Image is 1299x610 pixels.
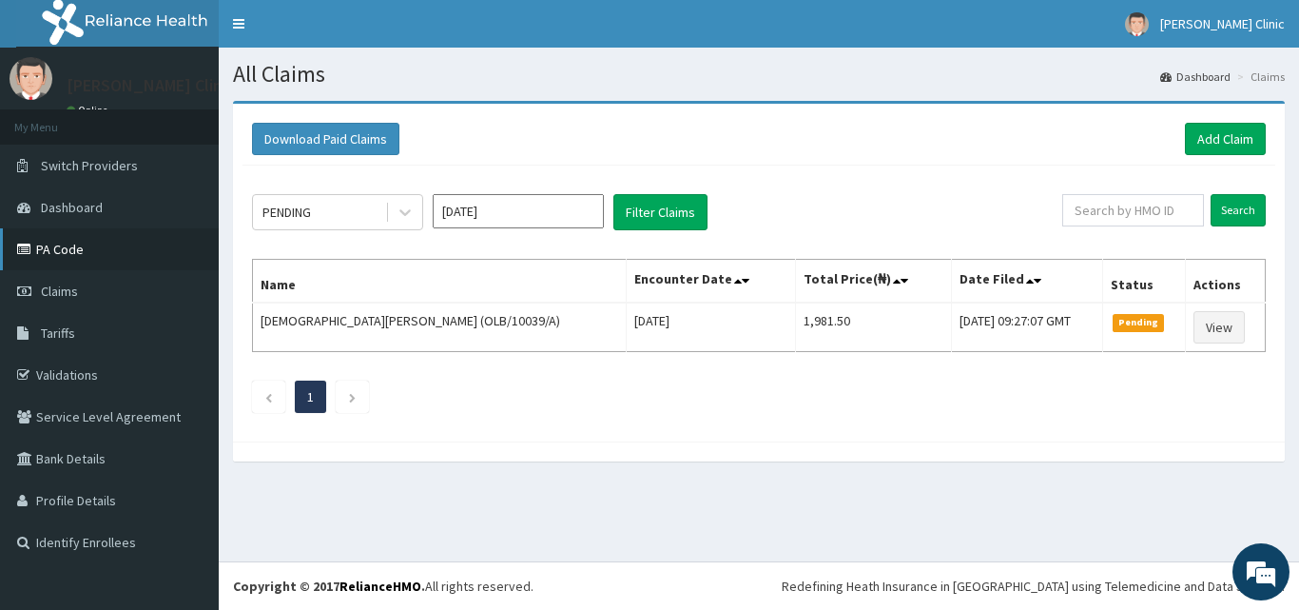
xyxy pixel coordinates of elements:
[952,260,1103,304] th: Date Filed
[233,62,1285,87] h1: All Claims
[1102,260,1185,304] th: Status
[795,303,952,352] td: 1,981.50
[219,561,1299,610] footer: All rights reserved.
[1062,194,1204,226] input: Search by HMO ID
[1211,194,1266,226] input: Search
[67,104,112,117] a: Online
[952,303,1103,352] td: [DATE] 09:27:07 GMT
[264,388,273,405] a: Previous page
[41,157,138,174] span: Switch Providers
[41,283,78,300] span: Claims
[348,388,357,405] a: Next page
[1125,12,1149,36] img: User Image
[1232,69,1285,85] li: Claims
[1160,69,1231,85] a: Dashboard
[1160,15,1285,32] span: [PERSON_NAME] Clinic
[627,260,796,304] th: Encounter Date
[339,578,421,595] a: RelianceHMO
[41,199,103,216] span: Dashboard
[41,325,75,342] span: Tariffs
[433,194,604,228] input: Select Month and Year
[253,303,627,352] td: [DEMOGRAPHIC_DATA][PERSON_NAME] (OLB/10039/A)
[10,57,52,100] img: User Image
[782,577,1285,596] div: Redefining Heath Insurance in [GEOGRAPHIC_DATA] using Telemedicine and Data Science!
[307,388,314,405] a: Page 1 is your current page
[1193,311,1245,344] a: View
[262,203,311,222] div: PENDING
[67,77,235,94] p: [PERSON_NAME] Clinic
[795,260,952,304] th: Total Price(₦)
[1185,123,1266,155] a: Add Claim
[253,260,627,304] th: Name
[252,123,399,155] button: Download Paid Claims
[233,578,425,595] strong: Copyright © 2017 .
[613,194,708,230] button: Filter Claims
[1113,314,1165,331] span: Pending
[627,303,796,352] td: [DATE]
[1185,260,1265,304] th: Actions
